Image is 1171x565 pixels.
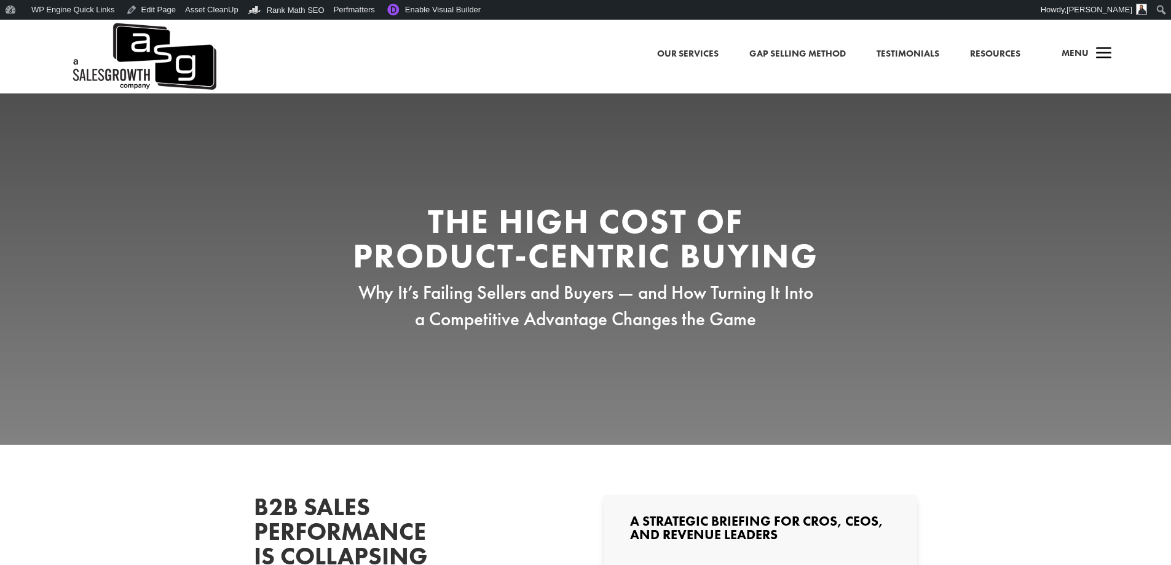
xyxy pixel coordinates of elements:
[749,46,846,62] a: Gap Selling Method
[1062,47,1089,59] span: Menu
[352,279,819,333] p: Why It’s Failing Sellers and Buyers — and How Turning It Into a Competitive Advantage Changes the...
[657,46,719,62] a: Our Services
[267,6,325,15] span: Rank Math SEO
[71,20,216,93] img: ASG Co. Logo
[970,46,1020,62] a: Resources
[1092,42,1116,66] span: a
[877,46,939,62] a: Testimonials
[352,204,819,279] h2: The High Cost of Product-Centric Buying
[630,515,891,548] h3: A Strategic Briefing for CROs, CEOs, and Revenue Leaders
[1067,5,1132,14] span: [PERSON_NAME]
[71,20,216,93] a: A Sales Growth Company Logo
